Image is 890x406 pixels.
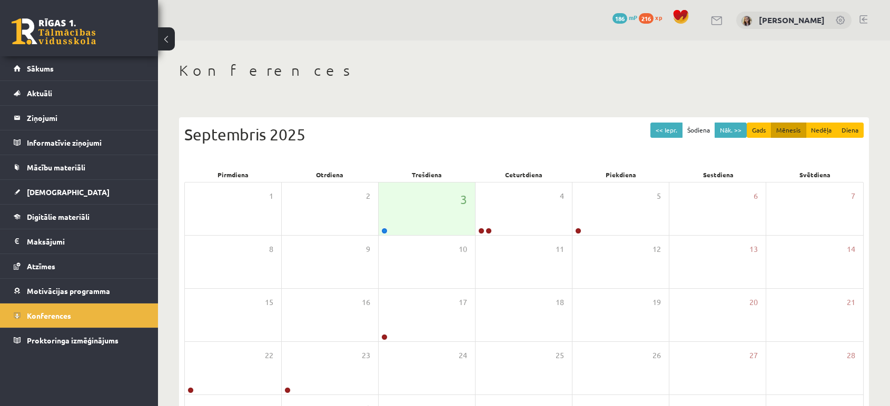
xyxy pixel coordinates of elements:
[459,297,467,308] span: 17
[366,190,370,202] span: 2
[747,123,772,138] button: Gads
[14,303,145,328] a: Konferences
[265,297,273,308] span: 15
[27,187,110,197] span: [DEMOGRAPHIC_DATA]
[269,190,273,202] span: 1
[560,190,564,202] span: 4
[759,15,825,25] a: [PERSON_NAME]
[459,243,467,255] span: 10
[749,350,758,361] span: 27
[639,13,654,24] span: 216
[847,350,855,361] span: 28
[379,167,476,182] div: Trešdiena
[806,123,837,138] button: Nedēļa
[14,205,145,229] a: Digitālie materiāli
[14,180,145,204] a: [DEMOGRAPHIC_DATA]
[754,190,758,202] span: 6
[362,350,370,361] span: 23
[184,167,281,182] div: Pirmdiena
[14,328,145,352] a: Proktoringa izmēģinājums
[27,64,54,73] span: Sākums
[366,243,370,255] span: 9
[749,297,758,308] span: 20
[27,286,110,296] span: Motivācijas programma
[629,13,637,22] span: mP
[476,167,572,182] div: Ceturtdiena
[184,123,864,146] div: Septembris 2025
[27,311,71,320] span: Konferences
[14,56,145,80] a: Sākums
[847,297,855,308] span: 21
[27,106,145,130] legend: Ziņojumi
[836,123,864,138] button: Diena
[741,16,752,26] img: Marija Nicmane
[851,190,855,202] span: 7
[27,130,145,155] legend: Informatīvie ziņojumi
[281,167,378,182] div: Otrdiena
[682,123,715,138] button: Šodiena
[459,350,467,361] span: 24
[652,297,661,308] span: 19
[572,167,669,182] div: Piekdiena
[27,261,55,271] span: Atzīmes
[14,81,145,105] a: Aktuāli
[14,279,145,303] a: Motivācijas programma
[27,88,52,98] span: Aktuāli
[27,336,118,345] span: Proktoringa izmēģinājums
[27,163,85,172] span: Mācību materiāli
[14,155,145,179] a: Mācību materiāli
[657,190,661,202] span: 5
[639,13,667,22] a: 216 xp
[27,212,90,221] span: Digitālie materiāli
[14,106,145,130] a: Ziņojumi
[771,123,806,138] button: Mēnesis
[460,190,467,208] span: 3
[847,243,855,255] span: 14
[556,297,564,308] span: 18
[14,229,145,253] a: Maksājumi
[652,243,661,255] span: 12
[269,243,273,255] span: 8
[265,350,273,361] span: 22
[14,254,145,278] a: Atzīmes
[650,123,683,138] button: << Iepr.
[655,13,662,22] span: xp
[14,130,145,155] a: Informatīvie ziņojumi
[27,229,145,253] legend: Maksājumi
[652,350,661,361] span: 26
[767,167,864,182] div: Svētdiena
[612,13,637,22] a: 186 mP
[556,350,564,361] span: 25
[556,243,564,255] span: 11
[12,18,96,45] a: Rīgas 1. Tālmācības vidusskola
[715,123,747,138] button: Nāk. >>
[362,297,370,308] span: 16
[612,13,627,24] span: 186
[179,62,869,79] h1: Konferences
[749,243,758,255] span: 13
[669,167,766,182] div: Sestdiena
